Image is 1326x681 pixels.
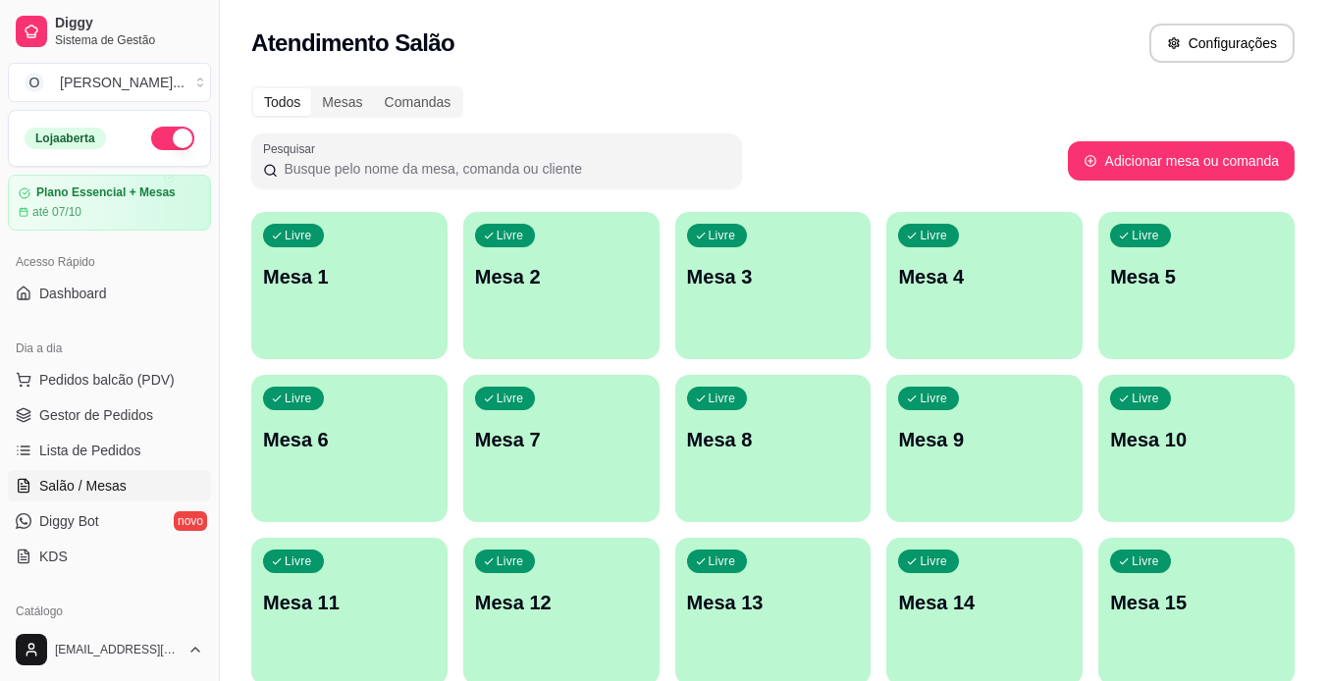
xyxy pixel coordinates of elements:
p: Mesa 8 [687,426,860,453]
p: Mesa 2 [475,263,648,290]
a: DiggySistema de Gestão [8,8,211,55]
p: Livre [497,553,524,569]
div: Comandas [374,88,462,116]
p: Mesa 11 [263,589,436,616]
span: KDS [39,547,68,566]
button: LivreMesa 7 [463,375,660,522]
label: Pesquisar [263,140,322,157]
p: Livre [285,391,312,406]
p: Livre [920,391,947,406]
div: [PERSON_NAME] ... [60,73,185,92]
a: Gestor de Pedidos [8,399,211,431]
p: Livre [709,228,736,243]
p: Livre [709,391,736,406]
p: Mesa 1 [263,263,436,290]
p: Mesa 10 [1110,426,1283,453]
span: Lista de Pedidos [39,441,141,460]
p: Livre [497,391,524,406]
button: LivreMesa 8 [675,375,872,522]
div: Acesso Rápido [8,246,211,278]
div: Loja aberta [25,128,106,149]
article: Plano Essencial + Mesas [36,185,176,200]
p: Livre [920,228,947,243]
article: até 07/10 [32,204,81,220]
a: Salão / Mesas [8,470,211,501]
p: Mesa 5 [1110,263,1283,290]
a: Plano Essencial + Mesasaté 07/10 [8,175,211,231]
p: Livre [709,553,736,569]
p: Livre [1132,391,1159,406]
div: Mesas [311,88,373,116]
h2: Atendimento Salão [251,27,454,59]
span: Pedidos balcão (PDV) [39,370,175,390]
button: LivreMesa 4 [886,212,1083,359]
a: Dashboard [8,278,211,309]
div: Catálogo [8,596,211,627]
span: Diggy [55,15,203,32]
button: LivreMesa 10 [1098,375,1295,522]
p: Mesa 12 [475,589,648,616]
a: Diggy Botnovo [8,505,211,537]
p: Livre [497,228,524,243]
a: Lista de Pedidos [8,435,211,466]
span: O [25,73,44,92]
button: LivreMesa 6 [251,375,448,522]
span: Dashboard [39,284,107,303]
p: Mesa 4 [898,263,1071,290]
button: LivreMesa 3 [675,212,872,359]
p: Livre [285,228,312,243]
p: Mesa 6 [263,426,436,453]
p: Mesa 15 [1110,589,1283,616]
button: Pedidos balcão (PDV) [8,364,211,395]
p: Mesa 9 [898,426,1071,453]
div: Todos [253,88,311,116]
p: Mesa 3 [687,263,860,290]
span: Gestor de Pedidos [39,405,153,425]
p: Livre [920,553,947,569]
span: Sistema de Gestão [55,32,203,48]
span: Diggy Bot [39,511,99,531]
p: Livre [285,553,312,569]
button: Alterar Status [151,127,194,150]
button: LivreMesa 1 [251,212,448,359]
input: Pesquisar [278,159,730,179]
button: Configurações [1149,24,1295,63]
div: Dia a dia [8,333,211,364]
p: Livre [1132,228,1159,243]
span: [EMAIL_ADDRESS][DOMAIN_NAME] [55,642,180,657]
button: Select a team [8,63,211,102]
button: LivreMesa 9 [886,375,1083,522]
button: LivreMesa 2 [463,212,660,359]
p: Mesa 13 [687,589,860,616]
span: Salão / Mesas [39,476,127,496]
button: [EMAIL_ADDRESS][DOMAIN_NAME] [8,626,211,673]
button: LivreMesa 5 [1098,212,1295,359]
p: Mesa 14 [898,589,1071,616]
a: KDS [8,541,211,572]
button: Adicionar mesa ou comanda [1068,141,1295,181]
p: Mesa 7 [475,426,648,453]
